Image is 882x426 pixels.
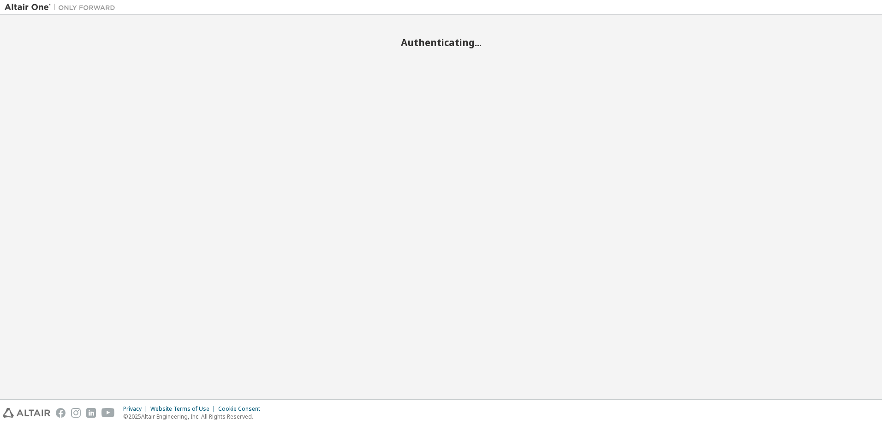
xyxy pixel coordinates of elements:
[218,405,266,413] div: Cookie Consent
[5,36,877,48] h2: Authenticating...
[123,405,150,413] div: Privacy
[101,408,115,418] img: youtube.svg
[150,405,218,413] div: Website Terms of Use
[71,408,81,418] img: instagram.svg
[5,3,120,12] img: Altair One
[86,408,96,418] img: linkedin.svg
[123,413,266,420] p: © 2025 Altair Engineering, Inc. All Rights Reserved.
[56,408,66,418] img: facebook.svg
[3,408,50,418] img: altair_logo.svg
